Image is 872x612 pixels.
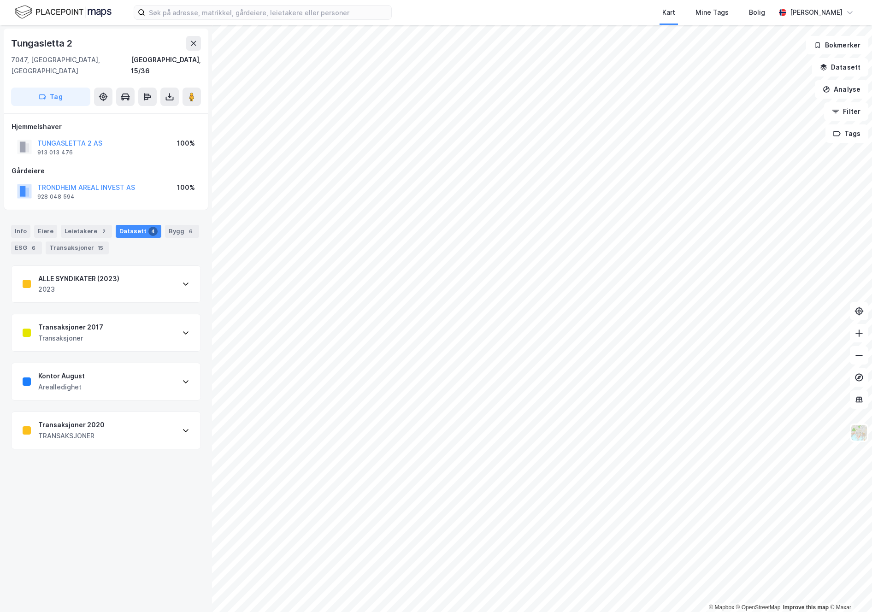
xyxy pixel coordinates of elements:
[38,382,85,393] div: Arealledighet
[824,102,868,121] button: Filter
[148,227,158,236] div: 4
[34,225,57,238] div: Eiere
[815,80,868,99] button: Analyse
[662,7,675,18] div: Kart
[61,225,112,238] div: Leietakere
[11,241,42,254] div: ESG
[37,149,73,156] div: 913 013 476
[38,333,103,344] div: Transaksjoner
[790,7,843,18] div: [PERSON_NAME]
[186,227,195,236] div: 6
[38,371,85,382] div: Kontor August
[11,88,90,106] button: Tag
[38,273,119,284] div: ALLE SYNDIKATER (2023)
[850,424,868,441] img: Z
[806,36,868,54] button: Bokmerker
[695,7,729,18] div: Mine Tags
[37,193,75,200] div: 928 048 594
[812,58,868,76] button: Datasett
[825,124,868,143] button: Tags
[116,225,161,238] div: Datasett
[11,225,30,238] div: Info
[11,54,131,76] div: 7047, [GEOGRAPHIC_DATA], [GEOGRAPHIC_DATA]
[15,4,112,20] img: logo.f888ab2527a4732fd821a326f86c7f29.svg
[96,243,105,253] div: 15
[145,6,391,19] input: Søk på adresse, matrikkel, gårdeiere, leietakere eller personer
[749,7,765,18] div: Bolig
[38,284,119,295] div: 2023
[29,243,38,253] div: 6
[826,568,872,612] div: Kontrollprogram for chat
[99,227,108,236] div: 2
[709,604,734,611] a: Mapbox
[12,165,200,177] div: Gårdeiere
[38,419,105,430] div: Transaksjoner 2020
[177,138,195,149] div: 100%
[165,225,199,238] div: Bygg
[38,430,105,441] div: TRANSAKSJONER
[783,604,829,611] a: Improve this map
[736,604,781,611] a: OpenStreetMap
[38,322,103,333] div: Transaksjoner 2017
[46,241,109,254] div: Transaksjoner
[826,568,872,612] iframe: Chat Widget
[11,36,74,51] div: Tungasletta 2
[177,182,195,193] div: 100%
[12,121,200,132] div: Hjemmelshaver
[131,54,201,76] div: [GEOGRAPHIC_DATA], 15/36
